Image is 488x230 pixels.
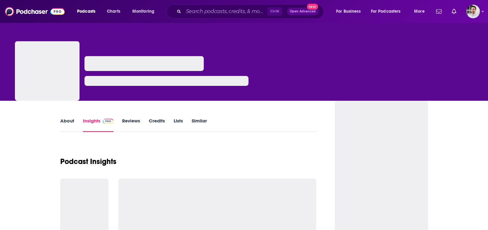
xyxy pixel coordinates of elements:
[192,118,207,132] a: Similar
[77,7,95,16] span: Podcasts
[73,7,103,16] button: open menu
[122,118,140,132] a: Reviews
[434,6,444,17] a: Show notifications dropdown
[414,7,425,16] span: More
[466,5,480,18] span: Logged in as sam_beutlerink
[60,118,74,132] a: About
[410,7,432,16] button: open menu
[103,7,124,16] a: Charts
[172,4,330,19] div: Search podcasts, credits, & more...
[132,7,154,16] span: Monitoring
[307,4,318,10] span: New
[290,10,316,13] span: Open Advanced
[103,119,114,124] img: Podchaser Pro
[336,7,361,16] span: For Business
[466,5,480,18] img: User Profile
[107,7,120,16] span: Charts
[287,8,318,15] button: Open AdvancedNew
[267,7,282,15] span: Ctrl K
[466,5,480,18] button: Show profile menu
[449,6,459,17] a: Show notifications dropdown
[184,7,267,16] input: Search podcasts, credits, & more...
[83,118,114,132] a: InsightsPodchaser Pro
[332,7,368,16] button: open menu
[60,157,116,166] h1: Podcast Insights
[149,118,165,132] a: Credits
[367,7,410,16] button: open menu
[128,7,162,16] button: open menu
[371,7,401,16] span: For Podcasters
[5,6,65,17] img: Podchaser - Follow, Share and Rate Podcasts
[174,118,183,132] a: Lists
